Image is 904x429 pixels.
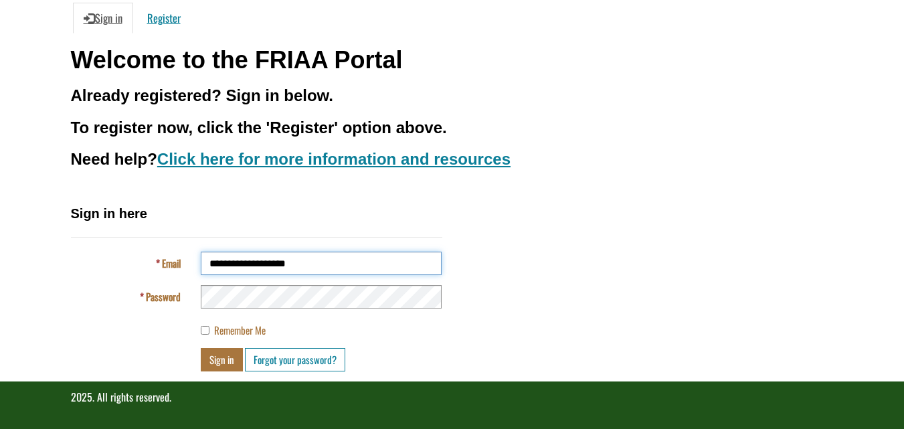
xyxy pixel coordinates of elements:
h3: Need help? [71,151,834,168]
h3: To register now, click the 'Register' option above. [71,119,834,137]
a: Sign in [73,3,133,33]
a: Register [137,3,191,33]
span: Remember Me [214,323,266,337]
span: Email [162,256,181,270]
a: Click here for more information and resources [157,150,511,168]
span: Password [146,289,181,304]
span: Sign in here [71,206,147,221]
h3: Already registered? Sign in below. [71,87,834,104]
input: Remember Me [201,326,209,335]
p: 2025 [71,390,834,405]
h1: Welcome to the FRIAA Portal [71,47,834,74]
span: . All rights reserved. [92,389,171,405]
a: Forgot your password? [245,348,345,371]
button: Sign in [201,348,243,371]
